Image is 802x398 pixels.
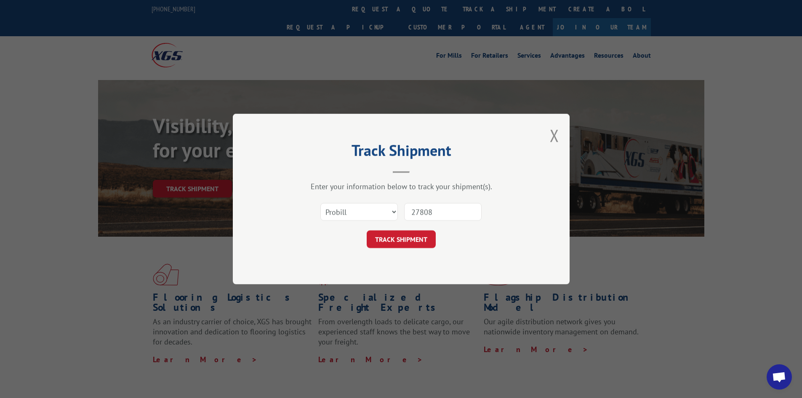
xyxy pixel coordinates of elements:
[275,144,528,160] h2: Track Shipment
[767,364,792,390] div: Open chat
[550,124,559,147] button: Close modal
[367,230,436,248] button: TRACK SHIPMENT
[404,203,482,221] input: Number(s)
[275,182,528,191] div: Enter your information below to track your shipment(s).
